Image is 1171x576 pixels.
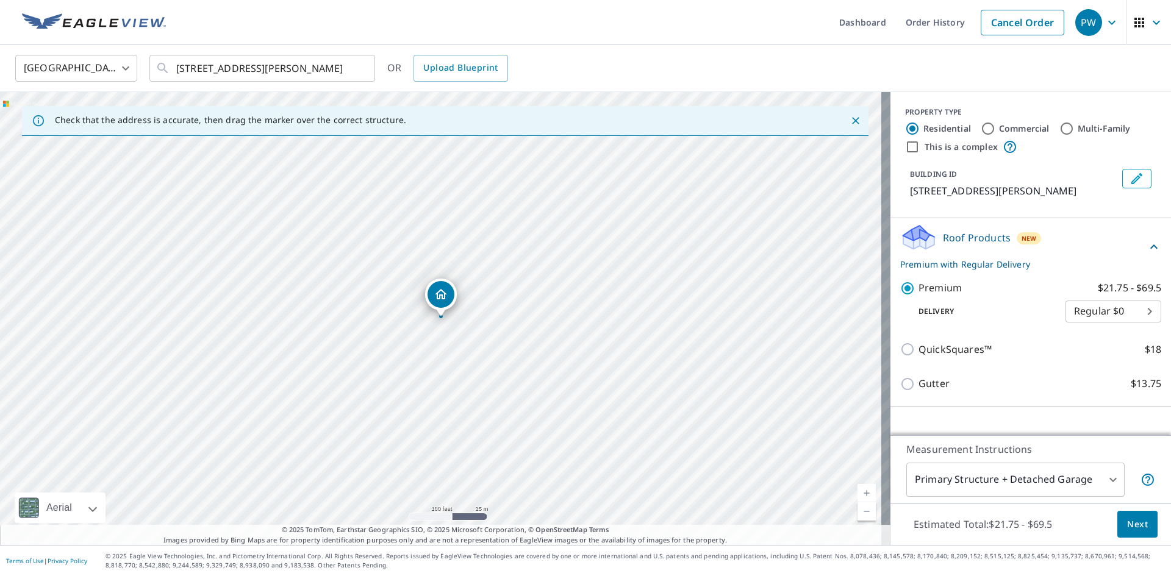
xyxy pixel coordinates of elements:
label: This is a complex [925,141,998,153]
a: Current Level 18, Zoom Out [858,502,876,521]
a: Privacy Policy [48,556,87,565]
a: Terms [589,525,609,534]
button: Next [1117,511,1158,538]
p: Delivery [900,306,1065,317]
div: PW [1075,9,1102,36]
img: EV Logo [22,13,166,32]
p: Premium [919,280,962,296]
span: Your report will include the primary structure and a detached garage if one exists. [1141,472,1155,487]
p: | [6,557,87,564]
button: Edit building 1 [1122,169,1151,188]
div: OR [387,55,508,82]
label: Multi-Family [1078,123,1131,135]
p: BUILDING ID [910,169,957,179]
p: $18 [1145,342,1161,357]
p: $13.75 [1131,376,1161,391]
p: Gutter [919,376,950,391]
p: QuickSquares™ [919,342,992,357]
span: Upload Blueprint [423,60,498,76]
p: © 2025 Eagle View Technologies, Inc. and Pictometry International Corp. All Rights Reserved. Repo... [106,552,1165,570]
a: Upload Blueprint [414,55,507,82]
a: Terms of Use [6,556,44,565]
span: © 2025 TomTom, Earthstar Geographics SIO, © 2025 Microsoft Corporation, © [282,525,609,535]
label: Commercial [999,123,1050,135]
label: Residential [923,123,971,135]
a: Current Level 18, Zoom In [858,484,876,502]
a: Cancel Order [981,10,1064,35]
button: Close [848,113,864,129]
p: Check that the address is accurate, then drag the marker over the correct structure. [55,115,406,126]
div: Roof ProductsNewPremium with Regular Delivery [900,223,1161,271]
span: Next [1127,517,1148,532]
p: [STREET_ADDRESS][PERSON_NAME] [910,183,1117,198]
div: [GEOGRAPHIC_DATA] [15,51,137,85]
span: New [1022,233,1037,243]
div: Primary Structure + Detached Garage [906,463,1125,497]
p: Measurement Instructions [906,442,1155,457]
div: Aerial [15,492,106,523]
p: Premium with Regular Delivery [900,258,1147,271]
div: Regular $0 [1065,294,1161,329]
p: Roof Products [943,230,1011,245]
div: Aerial [43,492,76,523]
p: $21.75 - $69.5 [1098,280,1161,296]
div: Dropped pin, building 1, Residential property, 5542 Lakeview Blvd Goodrich, MI 48438 [425,279,457,316]
input: Search by address or latitude-longitude [176,51,350,85]
div: PROPERTY TYPE [905,107,1156,118]
a: OpenStreetMap [535,525,587,534]
p: Estimated Total: $21.75 - $69.5 [904,511,1062,538]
